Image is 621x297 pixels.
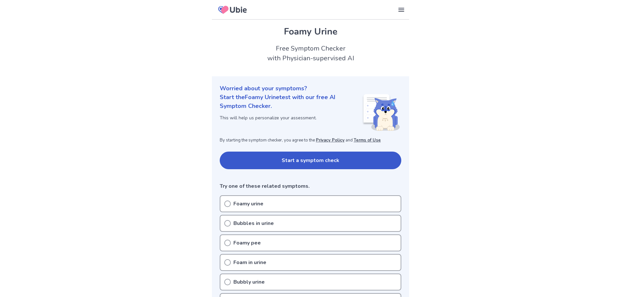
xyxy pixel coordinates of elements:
p: Foamy pee [233,239,261,247]
a: Privacy Policy [316,137,345,143]
p: Worried about your symptoms? [220,84,401,93]
p: Foam in urine [233,259,266,266]
button: Start a symptom check [220,152,401,169]
p: Start the Foamy Urine test with our free AI Symptom Checker. [220,93,362,111]
p: Foamy urine [233,200,263,208]
a: Terms of Use [354,137,381,143]
img: Shiba [362,94,400,131]
p: Bubbly urine [233,278,265,286]
p: This will help us personalize your assessment. [220,114,362,121]
p: By starting the symptom checker, you agree to the and [220,137,401,144]
p: Try one of these related symptoms. [220,182,401,190]
h1: Foamy Urine [220,25,401,38]
p: Bubbles in urine [233,219,274,227]
h2: Free Symptom Checker with Physician-supervised AI [212,44,409,63]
